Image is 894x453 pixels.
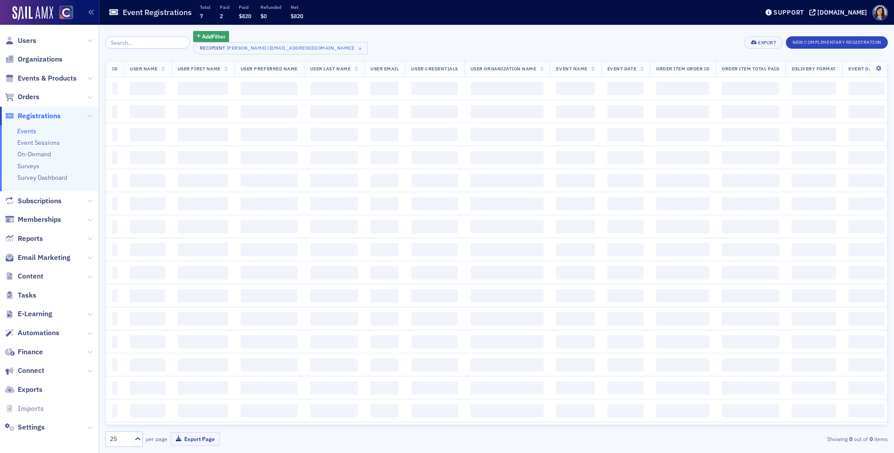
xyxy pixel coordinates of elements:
span: ‌ [722,128,779,141]
strong: 0 [847,435,854,443]
span: ‌ [556,82,595,95]
a: Imports [5,404,44,414]
span: ‌ [241,174,298,187]
span: Add Filter [202,32,225,40]
span: ‌ [656,82,709,95]
span: ‌ [112,243,117,256]
span: ‌ [310,358,358,372]
span: ‌ [722,335,779,348]
p: Net [291,4,303,10]
span: ‌ [411,289,458,302]
span: ‌ [370,128,399,141]
a: Connect [5,366,44,376]
span: ‌ [656,105,709,118]
span: ‌ [792,312,836,325]
a: Memberships [5,215,61,225]
span: Imports [18,404,44,414]
span: ‌ [792,243,836,256]
span: ‌ [848,335,885,348]
span: ‌ [848,289,885,302]
span: ‌ [656,404,709,418]
span: ‌ [178,128,228,141]
span: ‌ [556,404,595,418]
span: ‌ [607,289,644,302]
span: ‌ [792,151,836,164]
span: ‌ [310,289,358,302]
span: ‌ [370,335,399,348]
span: ‌ [470,105,544,118]
a: Automations [5,328,59,338]
span: ‌ [848,197,885,210]
span: ‌ [792,174,836,187]
span: Memberships [18,215,61,225]
span: ‌ [310,335,358,348]
span: ‌ [722,220,779,233]
span: ‌ [241,358,298,372]
a: Events [17,127,36,135]
span: Event Date [607,66,636,72]
span: ‌ [722,289,779,302]
span: 7 [200,12,203,19]
span: ‌ [112,128,117,141]
span: Profile [872,5,888,20]
span: ‌ [848,404,885,418]
span: ‌ [792,335,836,348]
span: ‌ [178,289,228,302]
span: ‌ [556,128,595,141]
span: ‌ [241,404,298,418]
span: ‌ [792,358,836,372]
span: ‌ [411,220,458,233]
span: ‌ [792,82,836,95]
span: ‌ [556,197,595,210]
span: ‌ [411,243,458,256]
input: Search… [105,36,190,49]
span: ‌ [607,128,644,141]
span: ‌ [370,174,399,187]
span: ‌ [556,358,595,372]
span: ‌ [470,220,544,233]
span: ‌ [792,128,836,141]
span: ‌ [656,174,709,187]
span: ‌ [792,404,836,418]
span: × [356,44,364,52]
span: User Name [130,66,158,72]
span: ‌ [411,197,458,210]
span: Events & Products [18,74,77,83]
span: ‌ [470,358,544,372]
span: ‌ [470,404,544,418]
label: per page [146,435,167,443]
span: ‌ [848,82,885,95]
span: ‌ [470,243,544,256]
span: ‌ [130,381,165,395]
span: ‌ [656,243,709,256]
span: Users [18,36,36,46]
span: ‌ [607,266,644,279]
a: Orders [5,92,39,102]
span: ‌ [656,381,709,395]
span: ‌ [112,105,117,118]
a: Event Sessions [17,139,60,147]
span: ‌ [178,174,228,187]
span: ‌ [556,381,595,395]
span: $820 [239,12,251,19]
span: ‌ [848,358,885,372]
span: ‌ [470,289,544,302]
span: User Last Name [310,66,350,72]
span: ‌ [607,335,644,348]
span: ‌ [130,243,165,256]
span: ‌ [722,82,779,95]
a: Tasks [5,290,36,300]
span: ‌ [607,220,644,233]
span: ‌ [112,266,117,279]
a: Registrations [5,111,61,121]
span: ‌ [370,151,399,164]
span: ‌ [607,151,644,164]
span: ‌ [792,381,836,395]
span: ‌ [722,381,779,395]
span: ‌ [411,358,458,372]
span: ‌ [178,404,228,418]
span: Exports [18,385,43,395]
span: User Credentials [411,66,458,72]
span: ‌ [470,312,544,325]
span: ‌ [792,289,836,302]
